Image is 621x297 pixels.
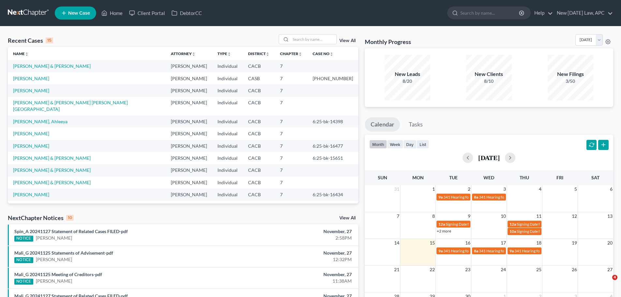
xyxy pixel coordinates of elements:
a: View All [339,216,356,220]
span: Wed [483,175,494,180]
a: [PERSON_NAME], Ahleeya [13,119,67,124]
td: 7 [275,72,307,84]
a: Attorneyunfold_more [171,51,196,56]
a: View All [339,38,356,43]
span: 10a [510,229,516,234]
td: Individual [212,189,243,201]
span: 21 [393,266,400,274]
span: 17 [500,239,507,247]
span: 341 Hearing for [PERSON_NAME] [479,248,537,253]
a: Typeunfold_more [217,51,231,56]
i: unfold_more [192,52,196,56]
td: Individual [212,201,243,213]
i: unfold_more [266,52,270,56]
td: 6:25-bk-16434 [307,189,358,201]
span: 10 [500,212,507,220]
span: 6 [609,185,613,193]
span: 7 [396,212,400,220]
td: [PERSON_NAME] [166,164,212,176]
button: list [417,140,429,149]
td: 7 [275,60,307,72]
span: 9a [510,248,514,253]
div: 2:58PM [244,235,352,241]
span: 4 [612,275,617,280]
span: Fri [556,175,563,180]
td: 7 [275,189,307,201]
td: CACB [243,127,275,140]
td: CACB [243,140,275,152]
div: New Leads [385,70,430,78]
td: Individual [212,60,243,72]
a: Case Nounfold_more [313,51,333,56]
td: CACB [243,60,275,72]
td: [PERSON_NAME] [166,176,212,188]
div: 11:38AM [244,278,352,284]
input: Search by name... [460,7,520,19]
td: CACB [243,164,275,176]
span: 341 Hearing for [PERSON_NAME] [443,195,502,200]
a: Districtunfold_more [248,51,270,56]
a: Tasks [403,117,429,132]
td: CACB [243,84,275,97]
td: 7 [275,127,307,140]
h3: Monthly Progress [365,38,411,46]
div: NOTICE [14,236,33,242]
span: 341 Hearing for [PERSON_NAME] [479,195,537,200]
a: [PERSON_NAME] [36,278,72,284]
input: Search by name... [291,35,336,44]
div: New Filings [548,70,593,78]
div: 15 [46,37,53,43]
a: [PERSON_NAME] [13,76,49,81]
td: 7 [275,164,307,176]
span: 3 [503,185,507,193]
td: 7 [275,97,307,115]
a: [PERSON_NAME] [13,143,49,149]
a: Calendar [365,117,400,132]
td: CACB [243,115,275,127]
a: [PERSON_NAME] & [PERSON_NAME] [13,180,91,185]
i: unfold_more [330,52,333,56]
td: Individual [212,97,243,115]
span: 31 [393,185,400,193]
a: [PERSON_NAME] [36,235,72,241]
td: 6:25-bk-16477 [307,140,358,152]
td: Individual [212,164,243,176]
td: [PERSON_NAME] [166,72,212,84]
a: Mali_G 20241125 Statements of Advisement-pdf [14,250,113,256]
td: [PERSON_NAME] [166,127,212,140]
td: [PERSON_NAME] [166,60,212,72]
a: [PERSON_NAME] & [PERSON_NAME] [13,63,91,69]
span: 14 [393,239,400,247]
div: New Clients [466,70,512,78]
div: Recent Cases [8,37,53,44]
td: [PERSON_NAME] [166,152,212,164]
span: 9a [438,248,443,253]
span: 8a [474,248,478,253]
span: Signing Date for [PERSON_NAME] [517,222,575,227]
span: 16 [465,239,471,247]
div: 8/20 [385,78,430,84]
div: November, 27 [244,250,352,256]
a: [PERSON_NAME] [13,192,49,197]
div: November, 27 [244,228,352,235]
div: 10 [66,215,74,221]
i: unfold_more [25,52,29,56]
span: 8a [474,195,478,200]
a: Client Portal [126,7,168,19]
a: Home [98,7,126,19]
a: Chapterunfold_more [280,51,302,56]
a: Nameunfold_more [13,51,29,56]
span: 4 [538,185,542,193]
a: Mali_G 20241125 Meeting of Creditors-pdf [14,272,102,277]
a: [PERSON_NAME] [13,131,49,136]
td: 6:25-bk-15651 [307,152,358,164]
div: November, 27 [244,271,352,278]
td: Individual [212,115,243,127]
td: CACB [243,97,275,115]
span: Signing Date for [PERSON_NAME] [517,229,575,234]
div: NextChapter Notices [8,214,74,222]
td: 6:25-bk-14398 [307,115,358,127]
a: DebtorCC [168,7,205,19]
td: 13 [275,201,307,213]
td: [PERSON_NAME] [166,97,212,115]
